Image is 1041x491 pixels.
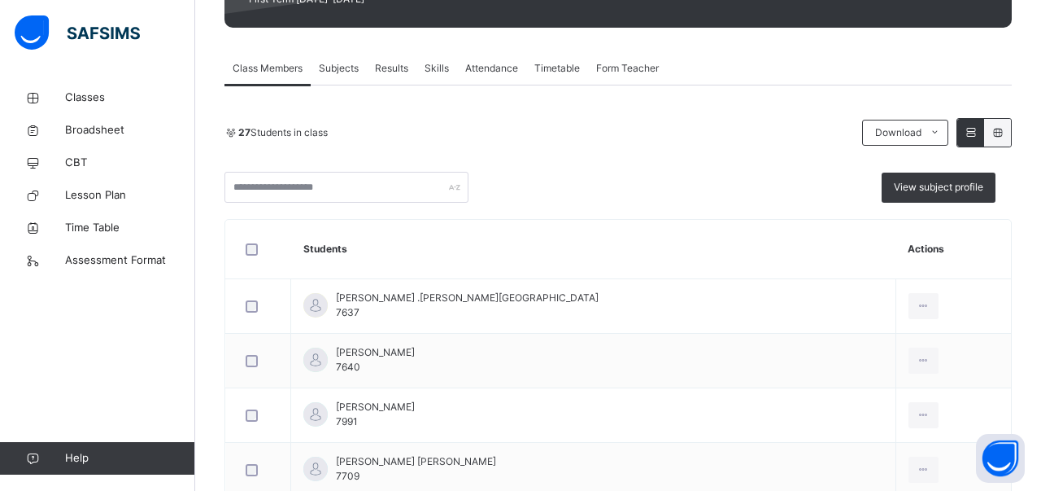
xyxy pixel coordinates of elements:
span: Assessment Format [65,252,195,269]
span: [PERSON_NAME] .[PERSON_NAME][GEOGRAPHIC_DATA] [336,291,599,305]
span: CBT [65,155,195,171]
span: Skills [425,61,449,76]
span: 7991 [336,415,358,427]
span: Subjects [319,61,359,76]
span: 7637 [336,306,359,318]
span: View subject profile [894,180,983,195]
th: Actions [895,220,1011,279]
span: Lesson Plan [65,187,195,204]
button: Open asap [976,434,1025,483]
span: Class Members [233,61,303,76]
th: Students [291,220,896,279]
span: 7640 [336,361,360,373]
span: 7709 [336,470,359,482]
span: Broadsheet [65,122,195,138]
span: Help [65,450,194,467]
span: Classes [65,90,195,106]
span: [PERSON_NAME] [PERSON_NAME] [336,454,496,469]
span: Results [375,61,408,76]
span: Students in class [238,125,328,140]
span: Time Table [65,220,195,236]
span: Timetable [534,61,580,76]
span: [PERSON_NAME] [336,345,415,360]
b: 27 [238,126,250,138]
span: Form Teacher [596,61,659,76]
span: [PERSON_NAME] [336,400,415,414]
span: Download [875,125,921,140]
span: Attendance [465,61,518,76]
img: safsims [15,15,140,50]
